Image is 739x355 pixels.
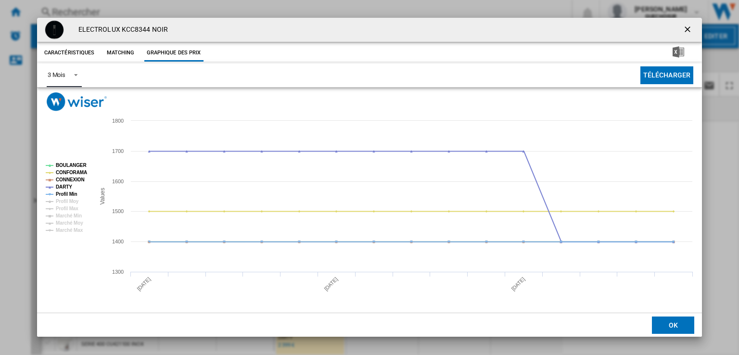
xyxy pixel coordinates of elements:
tspan: [DATE] [510,276,526,292]
tspan: Marché Min [56,213,82,218]
tspan: [DATE] [323,276,339,292]
div: 3 Mois [48,71,65,78]
button: Caractéristiques [42,44,97,62]
button: getI18NText('BUTTONS.CLOSE_DIALOG') [679,20,698,39]
tspan: Marché Max [56,228,83,233]
tspan: BOULANGER [56,163,87,168]
img: 7333394078182_h_f_l_0 [45,20,64,39]
tspan: CONFORAMA [56,170,87,175]
tspan: CONNEXION [56,177,85,182]
button: Matching [100,44,142,62]
button: OK [652,317,694,334]
img: logo_wiser_300x94.png [47,92,107,111]
tspan: 1500 [112,208,124,214]
tspan: 1700 [112,148,124,154]
tspan: Marché Moy [56,220,83,226]
button: Graphique des prix [144,44,204,62]
tspan: 1400 [112,239,124,244]
tspan: 1600 [112,178,124,184]
tspan: Values [99,188,106,204]
tspan: 1300 [112,269,124,275]
button: Télécharger au format Excel [657,44,700,62]
tspan: Profil Max [56,206,78,211]
tspan: Profil Min [56,191,77,197]
img: excel-24x24.png [673,46,684,58]
ng-md-icon: getI18NText('BUTTONS.CLOSE_DIALOG') [683,25,694,36]
button: Télécharger [640,66,694,84]
tspan: Profil Moy [56,199,79,204]
md-dialog: Product popup [37,18,702,337]
tspan: [DATE] [136,276,152,292]
h4: ELECTROLUX KCC8344 NOIR [74,25,168,35]
tspan: 1800 [112,118,124,124]
tspan: DARTY [56,184,72,190]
